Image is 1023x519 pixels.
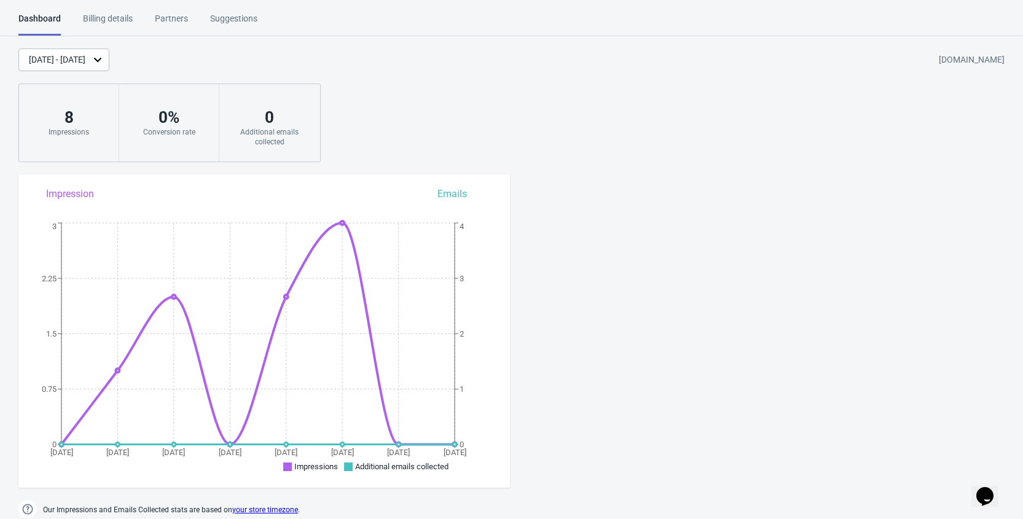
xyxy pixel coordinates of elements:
tspan: 4 [460,222,464,231]
tspan: [DATE] [106,448,129,457]
div: Additional emails collected [232,127,307,147]
div: Impressions [31,127,106,137]
tspan: [DATE] [162,448,185,457]
div: 8 [31,107,106,127]
tspan: [DATE] [219,448,241,457]
tspan: 2 [460,329,464,338]
span: Additional emails collected [355,462,449,471]
div: Dashboard [18,12,61,36]
tspan: 0.75 [42,384,57,394]
tspan: 1 [460,384,464,394]
div: Billing details [83,12,133,34]
tspan: [DATE] [387,448,410,457]
div: Suggestions [210,12,257,34]
div: Partners [155,12,188,34]
tspan: [DATE] [331,448,354,457]
div: 0 % [131,107,206,127]
tspan: 0 [52,440,57,449]
iframe: chat widget [971,470,1011,507]
div: Conversion rate [131,127,206,137]
tspan: 3 [460,274,464,283]
img: help.png [18,500,37,518]
tspan: [DATE] [50,448,73,457]
tspan: 1.5 [46,329,57,338]
tspan: 2.25 [42,274,57,283]
tspan: 3 [52,222,57,231]
div: [DOMAIN_NAME] [939,49,1005,71]
div: 0 [232,107,307,127]
tspan: [DATE] [275,448,297,457]
tspan: [DATE] [444,448,466,457]
div: [DATE] - [DATE] [29,53,85,66]
tspan: 0 [460,440,464,449]
a: your store timezone [232,505,298,514]
span: Impressions [294,462,338,471]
